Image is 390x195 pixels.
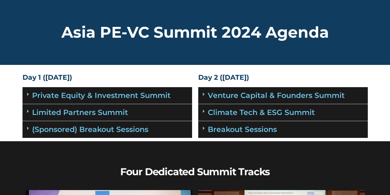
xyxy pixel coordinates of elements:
[120,166,270,178] b: Four Dedicated Summit Tracks
[23,74,192,81] h4: Day 1 ([DATE])
[32,91,170,100] a: Private Equity & Investment Summit
[32,125,148,134] a: (Sponsored) Breakout Sessions
[208,108,315,117] a: Climate Tech & ESG Summit
[208,125,277,134] a: Breakout Sessions
[23,25,368,40] h2: Asia PE-VC Summit 2024 Agenda
[198,74,368,81] h4: Day 2 ([DATE])
[208,91,345,100] a: Venture Capital & Founders​ Summit
[32,108,128,117] a: Limited Partners Summit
